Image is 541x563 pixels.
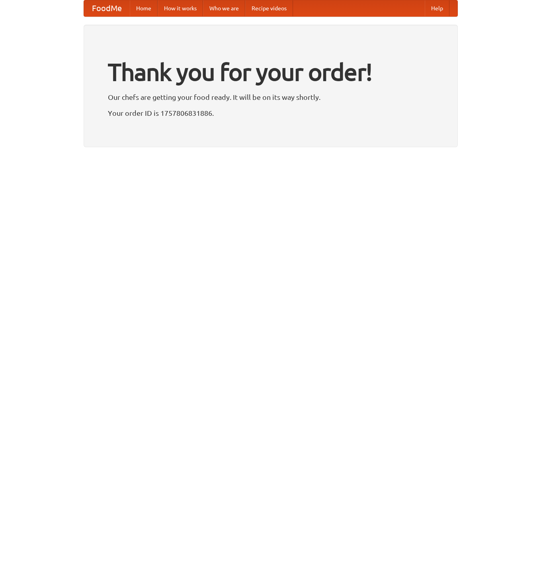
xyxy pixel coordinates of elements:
p: Our chefs are getting your food ready. It will be on its way shortly. [108,91,434,103]
a: Help [425,0,449,16]
p: Your order ID is 1757806831886. [108,107,434,119]
h1: Thank you for your order! [108,53,434,91]
a: FoodMe [84,0,130,16]
a: Recipe videos [245,0,293,16]
a: Home [130,0,158,16]
a: How it works [158,0,203,16]
a: Who we are [203,0,245,16]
